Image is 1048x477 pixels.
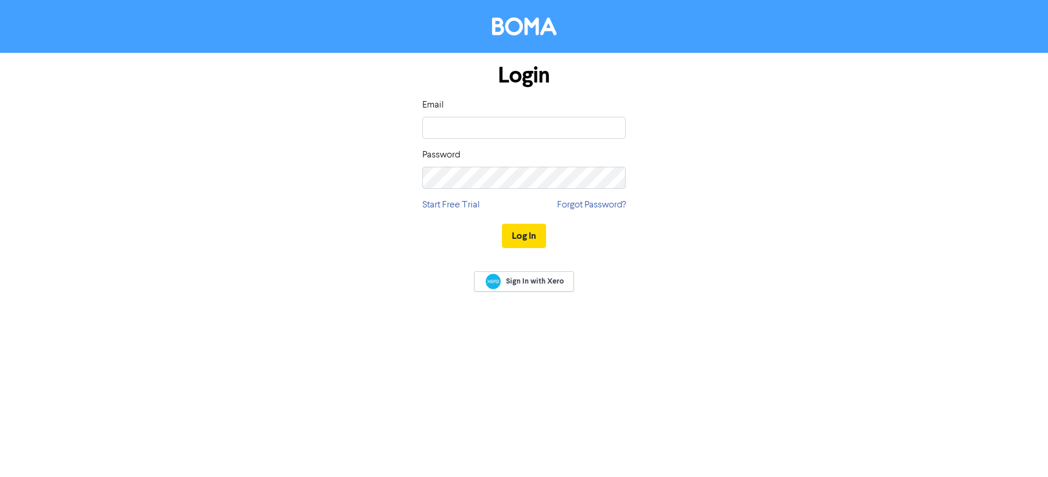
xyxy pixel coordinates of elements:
[506,276,564,286] span: Sign In with Xero
[422,198,480,212] a: Start Free Trial
[486,274,501,289] img: Xero logo
[474,271,574,292] a: Sign In with Xero
[422,98,444,112] label: Email
[492,17,557,35] img: BOMA Logo
[557,198,626,212] a: Forgot Password?
[422,148,460,162] label: Password
[422,62,626,89] h1: Login
[502,224,546,248] button: Log In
